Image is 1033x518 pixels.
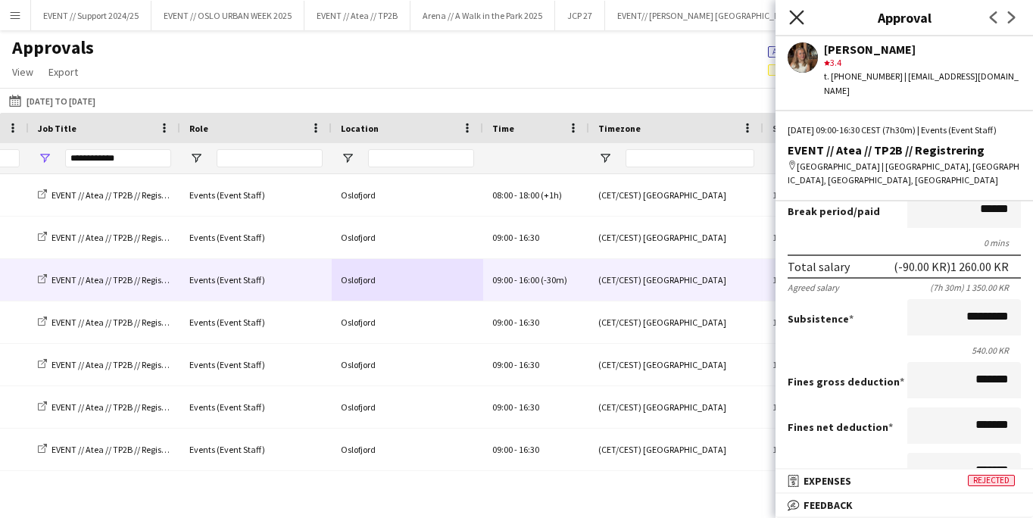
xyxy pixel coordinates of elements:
[519,189,539,201] span: 18:00
[788,204,880,218] label: /paid
[51,317,187,328] span: EVENT // Atea // TP2B // Registrering
[51,444,187,455] span: EVENT // Atea // TP2B // Registrering
[768,62,842,76] span: 101
[180,386,332,428] div: Events (Event Staff)
[598,151,612,165] button: Open Filter Menu
[332,344,483,385] div: Oslofjord
[788,375,904,388] label: Fines gross deduction
[6,62,39,82] a: View
[38,189,222,201] a: EVENT // Atea // TP2B // Registrering partnere
[492,274,513,286] span: 09:00
[180,429,332,470] div: Events (Event Staff)
[12,65,33,79] span: View
[341,123,379,134] span: Location
[772,123,800,134] span: Salary
[189,123,208,134] span: Role
[48,65,78,79] span: Export
[589,429,763,470] div: (CET/CEST) [GEOGRAPHIC_DATA]
[788,143,1021,157] div: EVENT // Atea // TP2B // Registrering
[492,444,513,455] span: 09:00
[768,44,879,58] span: 961 of 4025
[514,401,517,413] span: -
[772,444,815,455] span: 1 650.00 KR
[772,232,815,243] span: 1 650.00 KR
[304,1,410,30] button: EVENT // Atea // TP2B
[514,232,517,243] span: -
[341,151,354,165] button: Open Filter Menu
[31,1,151,30] button: EVENT // Support 2024/25
[968,475,1015,486] span: Rejected
[772,401,815,413] span: 1 650.00 KR
[788,345,1021,356] div: 540.00 KR
[589,174,763,216] div: (CET/CEST) [GEOGRAPHIC_DATA]
[824,70,1021,97] div: t. [PHONE_NUMBER] | [EMAIL_ADDRESS][DOMAIN_NAME]
[42,62,84,82] a: Export
[788,466,823,479] label: Bonus
[180,301,332,343] div: Events (Event Staff)
[38,274,187,286] a: EVENT // Atea // TP2B // Registrering
[51,189,222,201] span: EVENT // Atea // TP2B // Registrering partnere
[38,444,187,455] a: EVENT // Atea // TP2B // Registrering
[65,149,171,167] input: Job Title Filter Input
[519,359,539,370] span: 16:30
[180,471,332,513] div: Events (Event Staff)
[555,1,605,30] button: JCP 27
[332,471,483,513] div: Oslofjord
[180,217,332,258] div: Events (Event Staff)
[217,149,323,167] input: Role Filter Input
[332,259,483,301] div: Oslofjord
[189,151,203,165] button: Open Filter Menu
[788,282,839,293] div: Agreed salary
[589,471,763,513] div: (CET/CEST) [GEOGRAPHIC_DATA]
[772,274,815,286] span: 1 800.00 KR
[514,274,517,286] span: -
[788,160,1021,187] div: [GEOGRAPHIC_DATA] | [GEOGRAPHIC_DATA], [GEOGRAPHIC_DATA], [GEOGRAPHIC_DATA], [GEOGRAPHIC_DATA]
[38,151,51,165] button: Open Filter Menu
[519,232,539,243] span: 16:30
[514,317,517,328] span: -
[51,401,187,413] span: EVENT // Atea // TP2B // Registrering
[368,149,474,167] input: Location Filter Input
[38,401,187,413] a: EVENT // Atea // TP2B // Registrering
[788,259,850,274] div: Total salary
[589,386,763,428] div: (CET/CEST) [GEOGRAPHIC_DATA]
[38,317,187,328] a: EVENT // Atea // TP2B // Registrering
[776,470,1033,492] mat-expansion-panel-header: ExpensesRejected
[788,237,1021,248] div: 0 mins
[598,123,641,134] span: Timezone
[38,123,76,134] span: Job Title
[492,317,513,328] span: 09:00
[514,444,517,455] span: -
[151,1,304,30] button: EVENT // OSLO URBAN WEEK 2025
[541,189,562,201] span: (+1h)
[772,359,815,370] span: 1 650.00 KR
[541,274,567,286] span: (-30m)
[519,401,539,413] span: 16:30
[332,429,483,470] div: Oslofjord
[776,494,1033,516] mat-expansion-panel-header: Feedback
[772,47,811,57] span: Approved
[38,232,187,243] a: EVENT // Atea // TP2B // Registrering
[788,420,893,434] label: Fines net deduction
[772,317,815,328] span: 1 650.00 KR
[589,259,763,301] div: (CET/CEST) [GEOGRAPHIC_DATA]
[492,359,513,370] span: 09:00
[605,1,811,30] button: EVENT// [PERSON_NAME] [GEOGRAPHIC_DATA]
[514,189,517,201] span: -
[824,42,1021,56] div: [PERSON_NAME]
[788,204,854,218] span: Break period
[332,217,483,258] div: Oslofjord
[589,217,763,258] div: (CET/CEST) [GEOGRAPHIC_DATA]
[824,56,1021,70] div: 3.4
[804,498,853,512] span: Feedback
[492,123,514,134] span: Time
[772,189,815,201] span: 1 800.00 KR
[519,317,539,328] span: 16:30
[51,274,187,286] span: EVENT // Atea // TP2B // Registrering
[626,149,754,167] input: Timezone Filter Input
[492,189,513,201] span: 08:00
[6,92,98,110] button: [DATE] to [DATE]
[51,359,187,370] span: EVENT // Atea // TP2B // Registrering
[51,232,187,243] span: EVENT // Atea // TP2B // Registrering
[589,344,763,385] div: (CET/CEST) [GEOGRAPHIC_DATA]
